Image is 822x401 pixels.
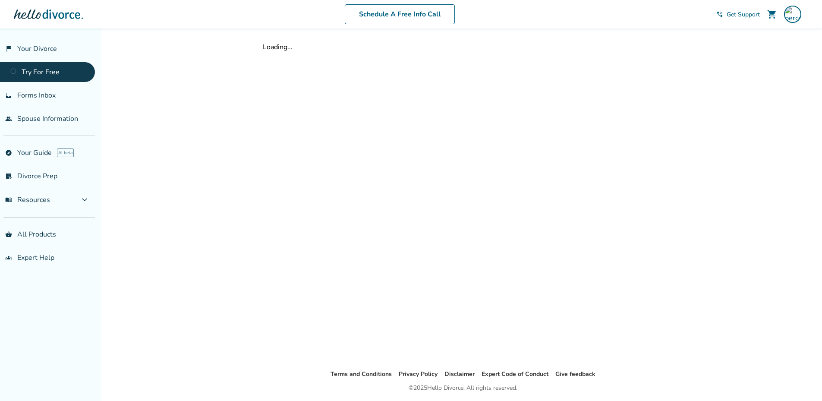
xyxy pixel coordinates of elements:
[784,6,801,23] img: perceptiveshark@yahoo.com
[5,149,12,156] span: explore
[555,369,595,379] li: Give feedback
[17,91,56,100] span: Forms Inbox
[331,370,392,378] a: Terms and Conditions
[5,115,12,122] span: people
[399,370,438,378] a: Privacy Policy
[345,4,455,24] a: Schedule A Free Info Call
[5,196,12,203] span: menu_book
[79,195,90,205] span: expand_more
[767,9,777,19] span: shopping_cart
[482,370,548,378] a: Expert Code of Conduct
[727,10,760,19] span: Get Support
[716,11,723,18] span: phone_in_talk
[444,369,475,379] li: Disclaimer
[5,92,12,99] span: inbox
[5,45,12,52] span: flag_2
[5,231,12,238] span: shopping_basket
[5,195,50,205] span: Resources
[263,42,663,52] div: Loading...
[5,254,12,261] span: groups
[409,383,517,393] div: © 2025 Hello Divorce. All rights reserved.
[5,173,12,180] span: list_alt_check
[57,148,74,157] span: AI beta
[716,10,760,19] a: phone_in_talkGet Support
